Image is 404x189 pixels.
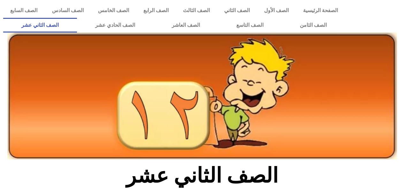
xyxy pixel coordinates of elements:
a: الصف التاسع [218,18,282,33]
a: الصف الثاني [217,3,257,18]
a: الصف السابع [3,3,45,18]
a: الصف الثاني عشر [3,18,77,33]
a: الصفحة الرئيسية [296,3,345,18]
a: الصف الحادي عشر [77,18,153,33]
a: الصف العاشر [154,18,218,33]
a: الصف الثالث [176,3,217,18]
a: الصف الخامس [91,3,136,18]
h2: الصف الثاني عشر [96,163,308,188]
a: الصف الرابع [136,3,176,18]
a: الصف الثامن [282,18,345,33]
a: الصف الأول [257,3,296,18]
a: الصف السادس [45,3,91,18]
